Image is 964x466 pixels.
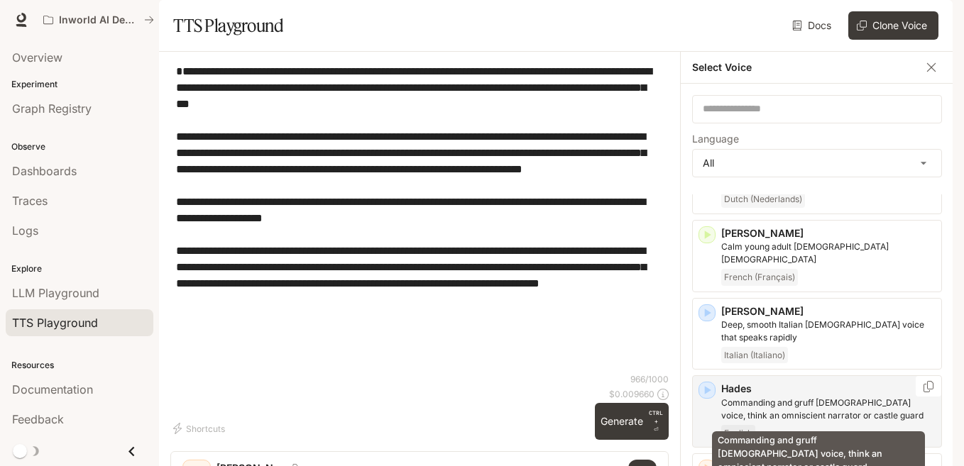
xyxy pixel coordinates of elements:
span: Dutch (Nederlands) [721,191,805,208]
button: Clone Voice [848,11,938,40]
span: French (Français) [721,269,798,286]
span: Italian (Italiano) [721,347,788,364]
p: [PERSON_NAME] [721,226,936,240]
p: CTRL + [649,409,663,426]
p: 966 / 1000 [630,373,669,385]
button: GenerateCTRL +⏎ [595,403,669,440]
p: $ 0.009660 [609,388,654,400]
button: Copy Voice ID [921,381,936,392]
h1: TTS Playground [173,11,283,40]
p: Language [692,134,739,144]
p: Hades [721,382,936,396]
div: All [693,150,941,177]
button: All workspaces [37,6,160,34]
button: Shortcuts [170,417,231,440]
a: Docs [789,11,837,40]
p: Deep, smooth Italian male voice that speaks rapidly [721,318,936,344]
p: Commanding and gruff male voice, think an omniscient narrator or castle guard [721,396,936,422]
p: Inworld AI Demos [59,14,138,26]
p: ⏎ [649,409,663,434]
p: [PERSON_NAME] [721,304,936,318]
p: Calm young adult French male [721,240,936,266]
